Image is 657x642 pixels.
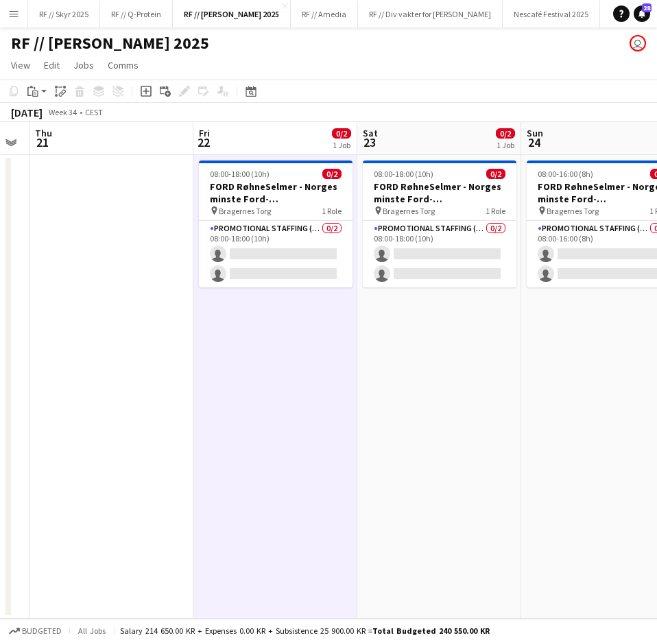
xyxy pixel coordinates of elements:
span: Bragernes Torg [383,206,435,216]
span: Sat [363,127,378,139]
div: Salary 214 650.00 KR + Expenses 0.00 KR + Subsistence 25 900.00 KR = [120,626,490,636]
span: 0/2 [486,169,505,179]
span: 08:00-16:00 (8h) [538,169,593,179]
span: 21 [33,134,52,150]
h1: RF // [PERSON_NAME] 2025 [11,33,209,53]
app-card-role: Promotional Staffing (Brand Ambassadors)0/208:00-18:00 (10h) [199,221,353,287]
span: Week 34 [45,107,80,117]
span: Fri [199,127,210,139]
span: Total Budgeted 240 550.00 KR [372,626,490,636]
span: 0/2 [496,128,515,139]
a: View [5,56,36,74]
span: 0/2 [332,128,351,139]
button: RF // Amedia [291,1,358,27]
span: 08:00-18:00 (10h) [210,169,270,179]
span: Bragernes Torg [219,206,271,216]
span: 08:00-18:00 (10h) [374,169,433,179]
span: 1 Role [322,206,342,216]
span: 0/2 [322,169,342,179]
button: Nescafé Festival 2025 [503,1,600,27]
button: RF // Q-Protein [100,1,173,27]
button: RF // Skyr 2025 [28,1,100,27]
span: 22 [197,134,210,150]
div: [DATE] [11,106,43,119]
span: Sun [527,127,543,139]
span: All jobs [75,626,108,636]
a: Comms [102,56,144,74]
span: Jobs [73,59,94,71]
span: Edit [44,59,60,71]
div: 1 Job [497,140,514,150]
a: 28 [634,5,650,22]
span: 23 [361,134,378,150]
a: Edit [38,56,65,74]
app-job-card: 08:00-18:00 (10h)0/2FORD RøhneSelmer - Norges minste Ford-forhandlerkontor Bragernes Torg1 RolePr... [199,160,353,287]
span: Comms [108,59,139,71]
app-user-avatar: Fredrikke Moland Flesner [630,35,646,51]
button: Budgeted [7,623,64,639]
button: RF // Div vakter for [PERSON_NAME] [358,1,503,27]
a: Jobs [68,56,99,74]
app-job-card: 08:00-18:00 (10h)0/2FORD RøhneSelmer - Norges minste Ford-forhandlerkontor Bragernes Torg1 RolePr... [363,160,516,287]
h3: FORD RøhneSelmer - Norges minste Ford-forhandlerkontor [199,180,353,205]
div: CEST [85,107,103,117]
span: View [11,59,30,71]
div: 1 Job [333,140,350,150]
span: Bragernes Torg [547,206,599,216]
span: 28 [642,3,652,12]
span: Budgeted [22,626,62,636]
app-card-role: Promotional Staffing (Brand Ambassadors)0/208:00-18:00 (10h) [363,221,516,287]
span: Thu [35,127,52,139]
span: 24 [525,134,543,150]
h3: FORD RøhneSelmer - Norges minste Ford-forhandlerkontor [363,180,516,205]
button: RF // [PERSON_NAME] 2025 [173,1,291,27]
span: 1 Role [486,206,505,216]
